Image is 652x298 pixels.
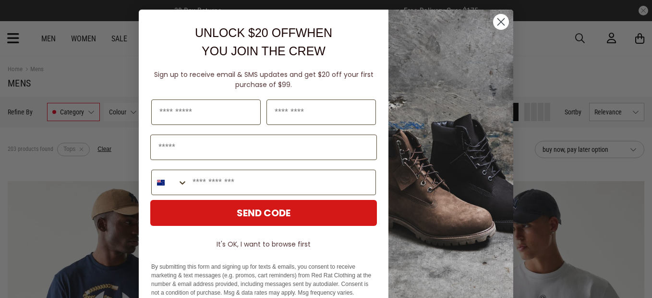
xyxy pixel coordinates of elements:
[151,99,261,125] input: First Name
[150,135,377,160] input: Email
[154,70,374,89] span: Sign up to receive email & SMS updates and get $20 off your first purchase of $99.
[195,26,296,39] span: UNLOCK $20 OFF
[152,170,188,195] button: Search Countries
[8,4,36,33] button: Open LiveChat chat widget
[493,13,509,30] button: Close dialog
[157,179,165,186] img: New Zealand
[296,26,332,39] span: WHEN
[202,44,326,58] span: YOU JOIN THE CREW
[150,236,377,253] button: It's OK, I want to browse first
[150,200,377,226] button: SEND CODE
